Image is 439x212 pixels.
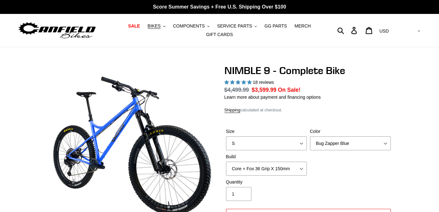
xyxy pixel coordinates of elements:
[148,23,161,29] span: BIKES
[226,128,307,135] label: Size
[278,86,300,94] span: On Sale!
[170,22,213,30] button: COMPONENTS
[264,23,287,29] span: GG PARTS
[224,80,253,85] span: 4.89 stars
[226,153,307,160] label: Build
[224,95,321,100] a: Learn more about payment and financing options
[125,22,143,30] a: SALE
[224,65,392,77] h1: NIMBLE 9 - Complete Bike
[294,23,311,29] span: MERCH
[224,108,241,113] a: Shipping
[224,107,392,113] div: calculated at checkout.
[224,87,249,93] s: $4,499.99
[253,80,274,85] span: 18 reviews
[226,179,307,185] label: Quantity
[291,22,314,30] a: MERCH
[173,23,205,29] span: COMPONENTS
[261,22,290,30] a: GG PARTS
[252,87,276,93] span: $3,599.99
[206,32,233,37] span: GIFT CARDS
[128,23,140,29] span: SALE
[217,23,252,29] span: SERVICE PARTS
[214,22,260,30] button: SERVICE PARTS
[203,30,236,39] a: GIFT CARDS
[17,21,97,41] img: Canfield Bikes
[145,22,169,30] button: BIKES
[310,128,391,135] label: Color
